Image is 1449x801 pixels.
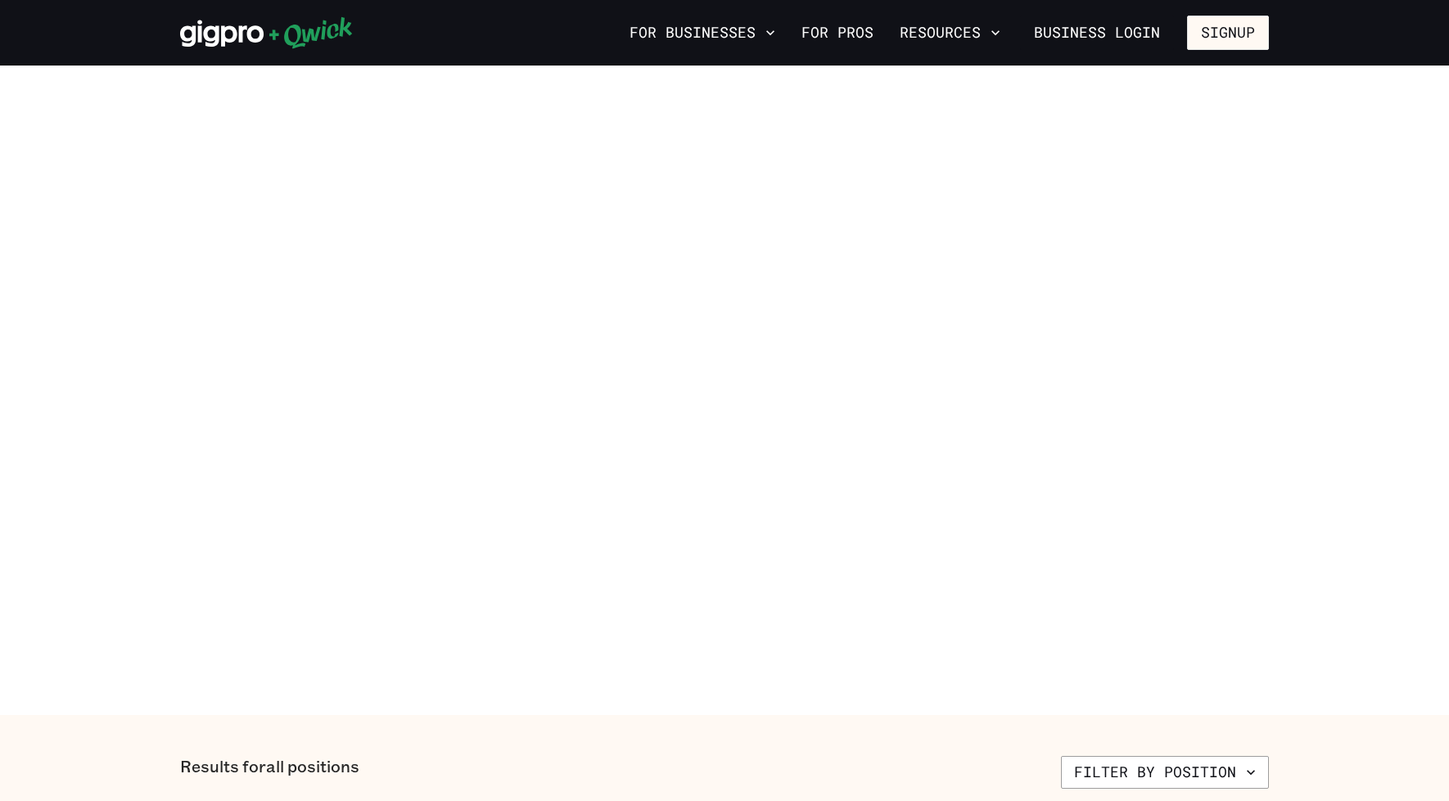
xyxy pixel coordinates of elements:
button: Signup [1187,16,1269,50]
p: Results for all positions [180,756,359,789]
button: Resources [893,19,1007,47]
a: Business Login [1020,16,1174,50]
button: Filter by position [1061,756,1269,789]
a: For Pros [795,19,880,47]
button: For Businesses [623,19,782,47]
